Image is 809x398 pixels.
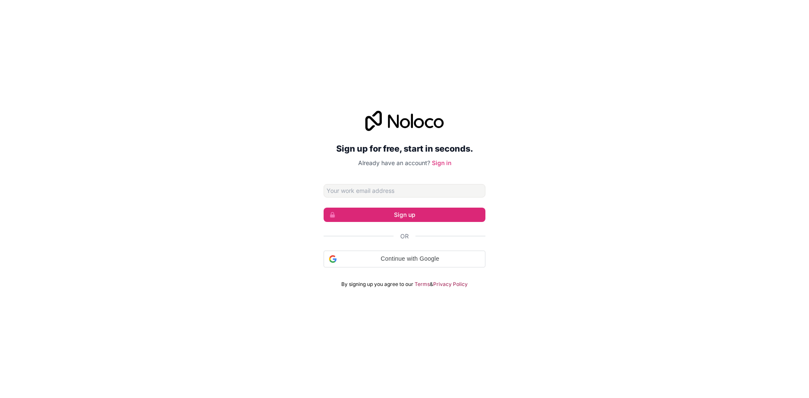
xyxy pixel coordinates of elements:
[430,281,433,288] span: &
[433,281,468,288] a: Privacy Policy
[341,281,413,288] span: By signing up you agree to our
[432,159,451,166] a: Sign in
[400,232,409,240] span: Or
[324,251,485,267] div: Continue with Google
[324,208,485,222] button: Sign up
[340,254,480,263] span: Continue with Google
[415,281,430,288] a: Terms
[324,184,485,198] input: Email address
[324,141,485,156] h2: Sign up for free, start in seconds.
[358,159,430,166] span: Already have an account?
